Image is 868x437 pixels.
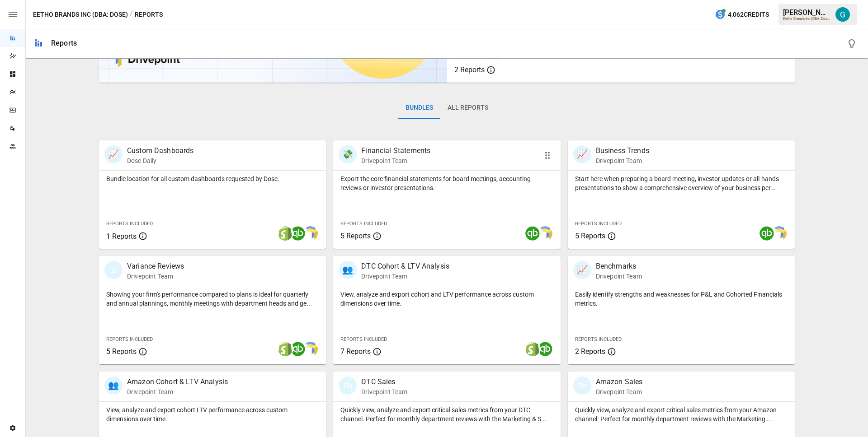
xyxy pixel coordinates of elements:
div: [PERSON_NAME] [783,8,830,17]
div: 📈 [573,145,591,163]
span: 2 Reports [575,347,605,356]
div: 🛍 [573,377,591,395]
p: DTC Cohort & LTV Analysis [361,261,449,272]
span: 5 Reports [575,232,605,240]
span: Reports Included [106,336,153,342]
p: Drivepoint Team [361,387,407,396]
img: quickbooks [291,342,305,356]
span: 5 Reports [106,347,137,356]
button: All Reports [440,97,495,119]
p: View, analyze and export cohort LTV performance across custom dimensions over time. [106,405,319,423]
img: quickbooks [525,226,540,241]
span: 1 Reports [106,232,137,241]
p: Drivepoint Team [596,272,642,281]
div: 📈 [104,145,123,163]
img: shopify [525,342,540,356]
div: Reports [51,39,77,47]
button: Bundles [398,97,440,119]
p: Drivepoint Team [127,272,184,281]
span: 2 Reports [454,65,485,74]
div: 🗓 [104,261,123,279]
div: 👥 [339,261,357,279]
p: Export the core financial statements for board meetings, accounting reviews or investor presentat... [340,174,553,192]
p: Financial Statements [361,145,430,156]
p: Drivepoint Team [361,156,430,165]
span: Reports Included [575,221,622,227]
img: shopify [278,342,292,356]
p: DTC Sales [361,377,407,387]
div: Eetho Brands Inc (DBA: Dose) [783,17,830,21]
p: Drivepoint Team [127,387,228,396]
div: 📈 [573,261,591,279]
span: Reports Included [106,221,153,227]
span: Reports Included [340,221,387,227]
span: 7 Reports [340,347,371,356]
p: Drivepoint Team [361,272,449,281]
p: Amazon Cohort & LTV Analysis [127,377,228,387]
p: Drivepoint Team [596,387,643,396]
p: Start here when preparing a board meeting, investor updates or all-hands presentations to show a ... [575,174,788,192]
img: shopify [278,226,292,241]
span: 4,062 Credits [728,9,769,20]
p: Business Trends [596,145,649,156]
img: smart model [303,226,318,241]
div: 👥 [104,377,123,395]
span: 5 Reports [340,232,371,240]
button: Gavin Acres [830,2,855,27]
p: Dose Daily [127,156,194,165]
img: Gavin Acres [835,7,850,22]
img: quickbooks [759,226,774,241]
img: smart model [772,226,787,241]
p: Showing your firm's performance compared to plans is ideal for quarterly and annual plannings, mo... [106,290,319,308]
p: Benchmarks [596,261,642,272]
p: Easily identify strengths and weaknesses for P&L and Cohorted Financials metrics. [575,290,788,308]
p: Drivepoint Team [596,156,649,165]
span: Reports Included [340,336,387,342]
img: quickbooks [538,342,552,356]
span: Reports Included [575,336,622,342]
button: Eetho Brands Inc (DBA: Dose) [33,9,128,20]
p: View, analyze and export cohort and LTV performance across custom dimensions over time. [340,290,553,308]
img: smart model [538,226,552,241]
img: quickbooks [291,226,305,241]
p: Quickly view, analyze and export critical sales metrics from your DTC channel. Perfect for monthl... [340,405,553,423]
img: smart model [303,342,318,356]
p: Bundle location for all custom dashboards requested by Dose. [106,174,319,183]
p: Amazon Sales [596,377,643,387]
p: Variance Reviews [127,261,184,272]
button: 4,062Credits [711,6,773,23]
div: 🛍 [339,377,357,395]
p: Custom Dashboards [127,145,194,156]
div: / [130,9,133,20]
div: 💸 [339,145,357,163]
p: Quickly view, analyze and export critical sales metrics from your Amazon channel. Perfect for mon... [575,405,788,423]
